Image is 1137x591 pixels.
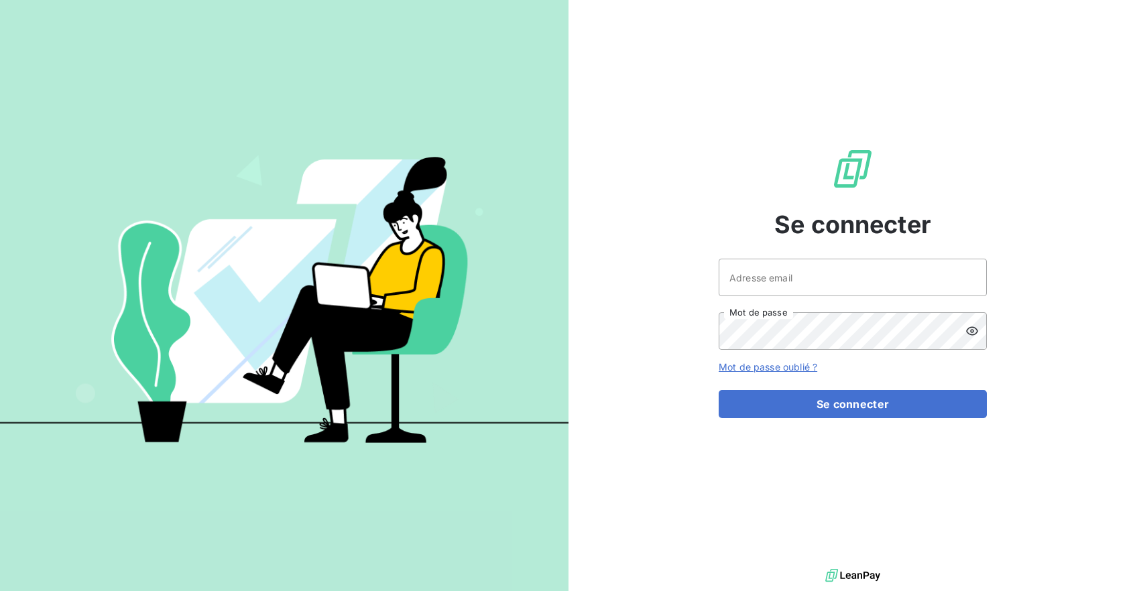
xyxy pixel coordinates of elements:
[774,206,931,243] span: Se connecter
[831,147,874,190] img: Logo LeanPay
[719,361,817,373] a: Mot de passe oublié ?
[825,566,880,586] img: logo
[719,390,987,418] button: Se connecter
[719,259,987,296] input: placeholder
